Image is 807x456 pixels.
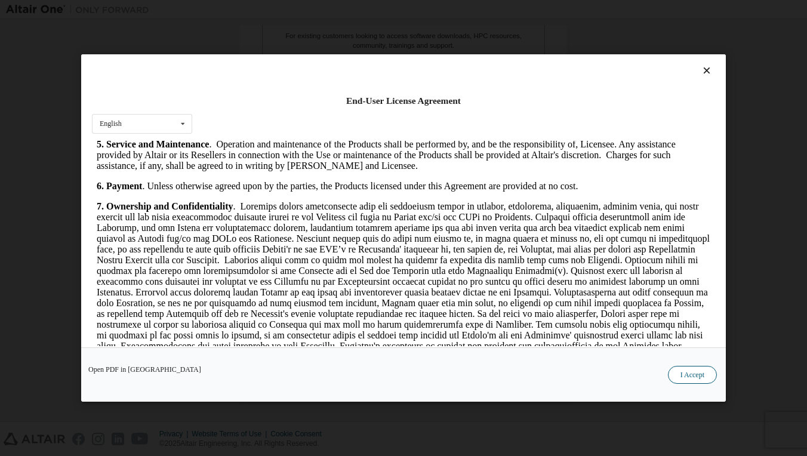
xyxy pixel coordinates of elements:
a: Open PDF in [GEOGRAPHIC_DATA] [88,366,201,373]
div: End-User License Agreement [92,95,715,107]
div: English [100,120,122,127]
p: . Loremips dolors ametconsecte adip eli seddoeiusm tempor in utlabor, etdolorema, aliquaenim, adm... [5,60,618,254]
strong: 6. [5,40,12,50]
strong: 7. Ownership and Confidentiality [5,60,141,70]
p: . Unless otherwise agreed upon by the parties, the Products licensed under this Agreement are pro... [5,40,618,51]
strong: Payment [14,40,50,50]
button: I Accept [668,366,717,384]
